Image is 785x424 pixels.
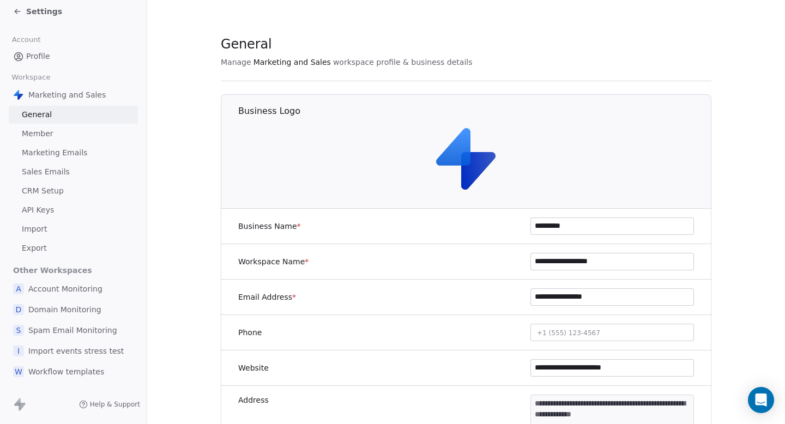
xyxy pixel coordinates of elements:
span: Spam Email Monitoring [28,325,117,336]
a: API Keys [9,201,138,219]
span: Help & Support [90,400,140,409]
span: Other Workspaces [9,262,96,279]
button: +1 (555) 123-4567 [530,324,694,341]
span: Account Monitoring [28,283,102,294]
span: Import [22,223,47,235]
span: Settings [26,6,62,17]
label: Phone [238,327,262,338]
img: Swipe%20One%20Logo%201-1.svg [432,124,502,193]
label: Email Address [238,292,296,302]
a: General [9,106,138,124]
label: Website [238,362,269,373]
span: General [221,36,272,52]
span: workspace profile & business details [333,57,473,68]
span: S [13,325,24,336]
label: Address [238,395,269,405]
span: I [13,346,24,356]
span: Workspace [7,69,55,86]
span: Profile [26,51,50,62]
h1: Business Logo [238,105,712,117]
img: Swipe%20One%20Logo%201-1.svg [13,89,24,100]
span: Export [22,243,47,254]
a: CRM Setup [9,182,138,200]
span: Marketing Emails [22,147,87,159]
span: Marketing and Sales [253,57,331,68]
span: +1 (555) 123-4567 [537,329,600,337]
span: API Keys [22,204,54,216]
span: D [13,304,24,315]
span: Domain Monitoring [28,304,101,315]
span: A [13,283,24,294]
a: Help & Support [79,400,140,409]
a: Marketing Emails [9,144,138,162]
span: Sales Emails [22,166,70,178]
span: Import events stress test [28,346,124,356]
a: Export [9,239,138,257]
span: Marketing and Sales [28,89,106,100]
a: Member [9,125,138,143]
span: Workflow templates [28,366,104,377]
div: Open Intercom Messenger [748,387,774,413]
a: Settings [13,6,62,17]
span: Account [7,32,45,48]
a: Import [9,220,138,238]
label: Workspace Name [238,256,309,267]
label: Business Name [238,221,301,232]
span: General [22,109,52,120]
span: Manage [221,57,251,68]
a: Sales Emails [9,163,138,181]
span: CRM Setup [22,185,64,197]
span: Member [22,128,53,140]
a: Profile [9,47,138,65]
span: W [13,366,24,377]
